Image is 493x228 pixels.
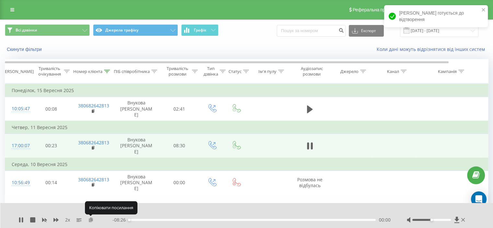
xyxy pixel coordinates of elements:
div: Тип дзвінка [204,66,218,77]
div: 10:05:47 [12,102,25,115]
div: Аудіозапис розмови [296,66,327,77]
div: Джерело [340,69,358,74]
div: Статус [229,69,241,74]
td: 00:00 [159,171,200,195]
div: Копіювати посилання [85,201,137,214]
div: Номер клієнта [73,69,102,74]
td: 02:41 [159,97,200,121]
a: 380682642813 [78,102,109,109]
span: Всі дзвінки [16,28,37,33]
div: ПІБ співробітника [114,69,150,74]
a: 380682642813 [78,139,109,146]
td: Внукова [PERSON_NAME] [114,171,159,195]
button: Скинути фільтри [5,46,45,52]
td: 00:08 [31,97,72,121]
td: Внукова [PERSON_NAME] [114,134,159,158]
span: Розмова не відбулась [297,176,323,188]
div: [PERSON_NAME] [1,69,34,74]
td: 00:23 [31,134,72,158]
button: close [481,7,486,13]
div: Accessibility label [128,219,131,221]
span: 00:00 [379,217,391,223]
span: Реферальна програма [353,7,400,12]
td: 00:14 [31,171,72,195]
div: [PERSON_NAME] готується до відтворення [384,5,488,27]
a: 380682642813 [78,176,109,183]
div: Open Intercom Messenger [471,191,487,207]
div: Канал [387,69,399,74]
a: Коли дані можуть відрізнятися вiд інших систем [377,46,488,52]
button: Джерела трафіку [93,24,178,36]
span: - 08:26 [112,217,129,223]
div: 10:56:49 [12,176,25,189]
span: 2 x [65,217,70,223]
td: 08:30 [159,134,200,158]
button: Всі дзвінки [5,24,90,36]
div: Тривалість розмови [165,66,190,77]
button: Графік [181,24,218,36]
input: Пошук за номером [277,25,346,37]
span: Графік [194,28,206,32]
div: 17:00:07 [12,139,25,152]
div: Accessibility label [430,219,433,221]
div: Тривалість очікування [37,66,62,77]
div: Ім'я пулу [258,69,276,74]
button: Експорт [349,25,384,37]
td: Внукова [PERSON_NAME] [114,97,159,121]
div: Кампанія [438,69,457,74]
